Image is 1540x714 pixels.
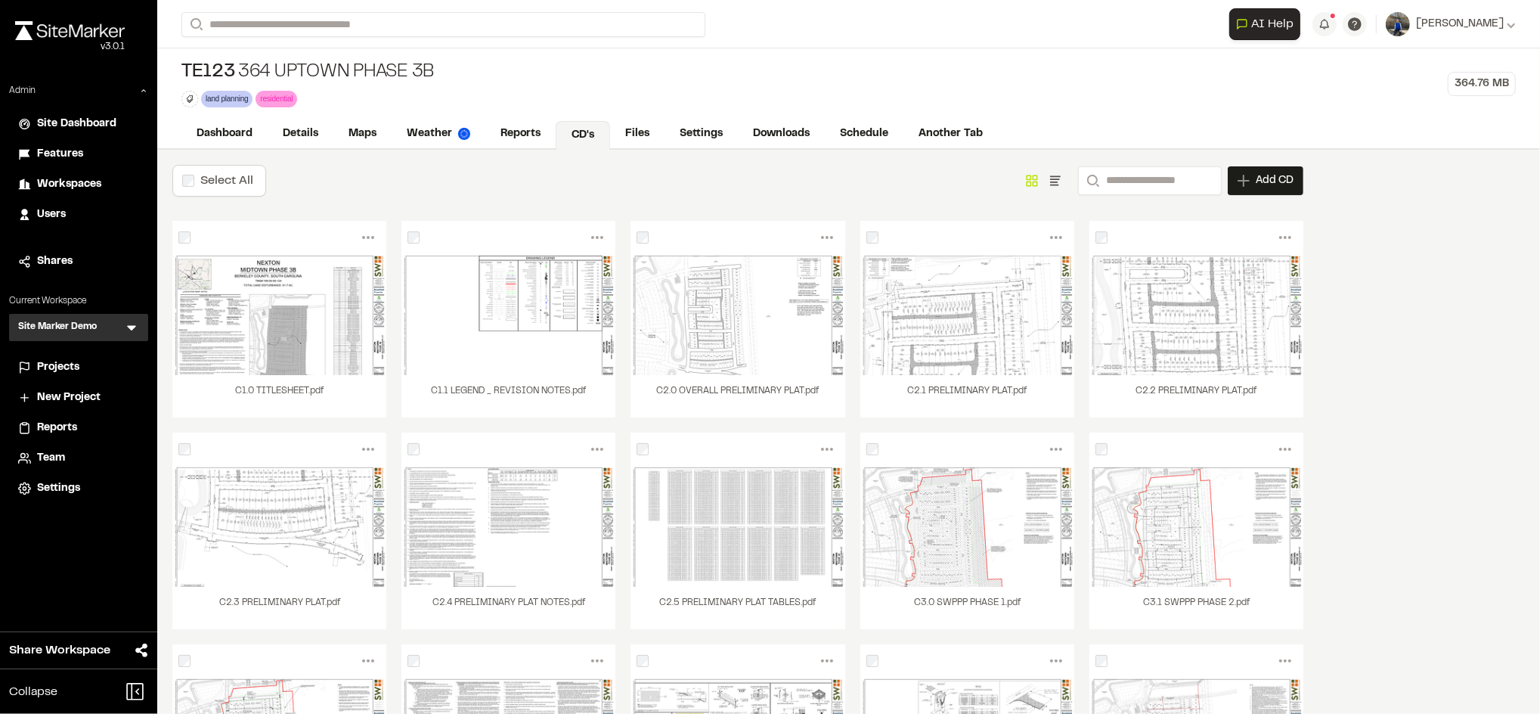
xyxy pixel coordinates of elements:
div: residential [256,91,297,107]
span: Add CD [1256,173,1294,188]
a: Another Tab [903,120,998,148]
h3: Site Marker Demo [18,320,97,335]
a: Shares [18,253,139,270]
span: Settings [37,480,80,497]
a: Maps [333,120,392,148]
button: Search [181,12,209,37]
span: New Project [37,390,101,406]
a: Settings [665,120,738,148]
div: Open AI Assistant [1229,8,1306,40]
a: Reports [485,120,556,148]
a: Weather [392,120,485,148]
span: Site Dashboard [37,116,116,132]
div: 364 Uptown Phase 3B [181,61,434,85]
a: Projects [18,359,139,376]
span: Features [37,146,83,163]
a: Schedule [825,120,903,148]
div: C2.3 PRELIMINARY PLAT.pdf [172,587,386,629]
a: Details [268,120,333,148]
a: Workspaces [18,176,139,193]
span: Workspaces [37,176,101,193]
div: 364.76 MB [1448,72,1516,96]
button: Search [1078,166,1105,195]
a: Reports [18,420,139,436]
label: Select All [200,175,253,186]
p: Admin [9,84,36,98]
span: Reports [37,420,77,436]
a: Downloads [738,120,825,148]
a: New Project [18,390,139,406]
div: C2.2 PRELIMINARY PLAT.pdf [1089,375,1303,418]
span: Share Workspace [9,641,110,660]
div: C2.0 OVERALL PRELIMINARY PLAT.pdf [631,375,844,418]
div: C2.4 PRELIMINARY PLAT NOTES.pdf [401,587,615,629]
a: Settings [18,480,139,497]
span: Team [37,450,65,467]
a: CD's [556,121,610,150]
span: Shares [37,253,73,270]
p: Current Workspace [9,294,148,308]
div: C2.1 PRELIMINARY PLAT.pdf [860,375,1074,418]
span: Users [37,206,66,223]
div: C3.1 SWPPP PHASE 2.pdf [1089,587,1303,629]
button: [PERSON_NAME] [1386,12,1516,36]
div: land planning [201,91,253,107]
button: Edit Tags [181,91,198,107]
a: Users [18,206,139,223]
a: Site Dashboard [18,116,139,132]
a: Team [18,450,139,467]
img: rebrand.png [15,21,125,40]
span: Projects [37,359,79,376]
span: AI Help [1251,15,1294,33]
div: C1.0 TITLESHEET.pdf [172,375,386,418]
div: Oh geez...please don't... [15,40,125,54]
div: C2.5 PRELIMINARY PLAT TABLES.pdf [631,587,844,629]
span: TE123 [181,61,235,85]
a: Files [610,120,665,148]
button: Open AI Assistant [1229,8,1300,40]
img: User [1386,12,1410,36]
img: precipai.png [458,128,470,140]
span: [PERSON_NAME] [1416,16,1504,33]
span: Collapse [9,683,57,701]
a: Dashboard [181,120,268,148]
div: C3.0 SWPPP PHASE 1.pdf [860,587,1074,629]
a: Features [18,146,139,163]
div: C1.1 LEGEND _ REVISION NOTES.pdf [401,375,615,418]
